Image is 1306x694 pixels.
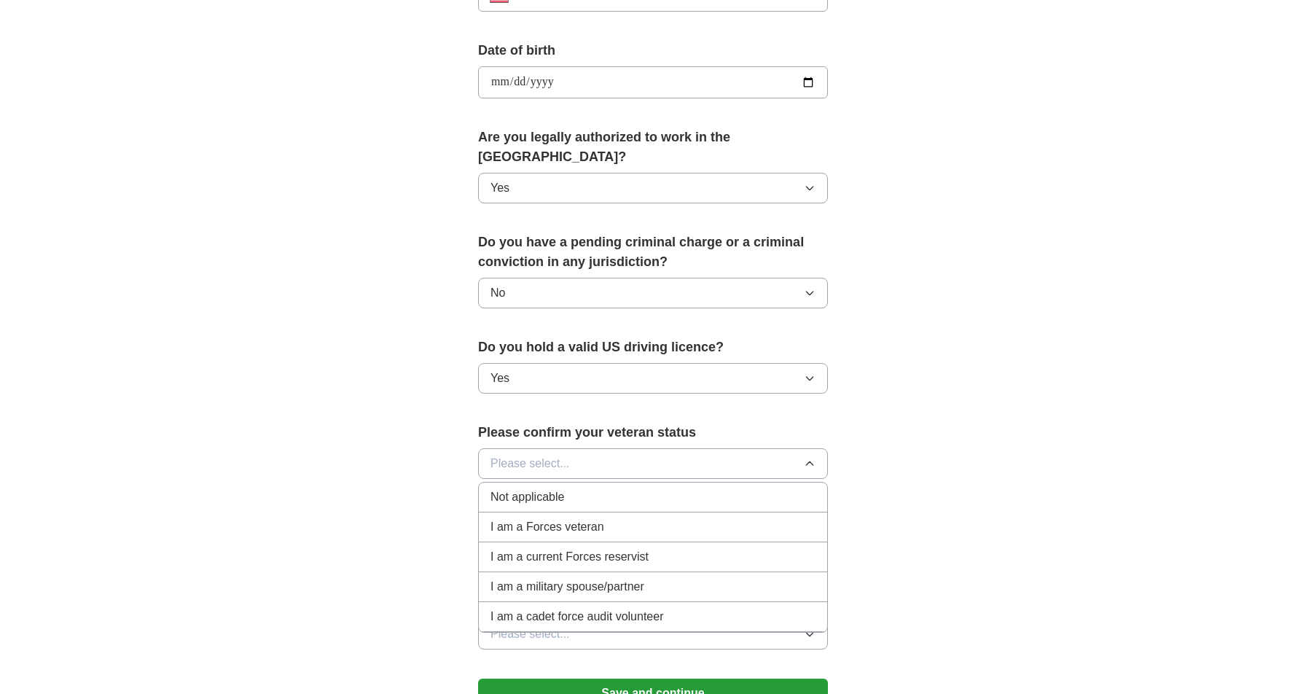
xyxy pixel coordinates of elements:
span: I am a Forces veteran [490,518,604,536]
label: Do you hold a valid US driving licence? [478,338,828,357]
label: Please confirm your veteran status [478,423,828,442]
span: Please select... [490,455,570,472]
button: Yes [478,363,828,394]
button: Please select... [478,448,828,479]
span: Not applicable [490,488,564,506]
span: Please select... [490,625,570,643]
span: Yes [490,370,509,387]
label: Are you legally authorized to work in the [GEOGRAPHIC_DATA]? [478,128,828,167]
button: Yes [478,173,828,203]
label: Date of birth [478,41,828,61]
span: Yes [490,179,509,197]
span: I am a current Forces reservist [490,548,649,566]
span: I am a military spouse/partner [490,578,644,596]
button: No [478,278,828,308]
label: Do you have a pending criminal charge or a criminal conviction in any jurisdiction? [478,233,828,272]
span: I am a cadet force audit volunteer [490,608,663,625]
span: No [490,284,505,302]
button: Please select... [478,619,828,650]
